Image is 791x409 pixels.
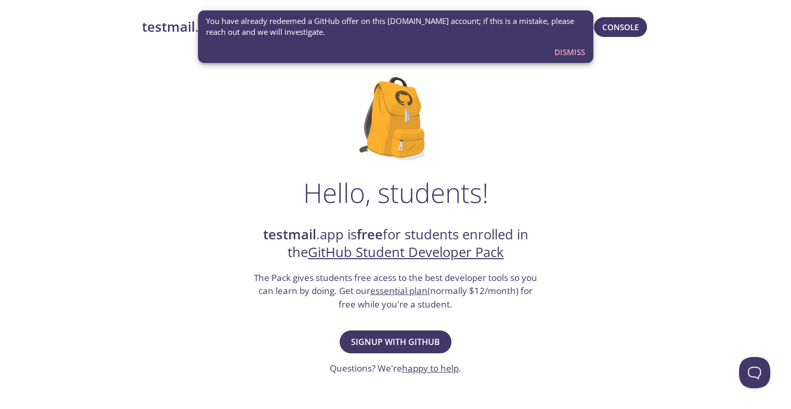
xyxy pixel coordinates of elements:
[739,357,770,388] iframe: Help Scout Beacon - Open
[308,243,504,261] a: GitHub Student Developer Pack
[602,20,639,34] span: Console
[550,42,589,62] button: Dismiss
[206,16,585,38] span: You have already redeemed a GitHub offer on this [DOMAIN_NAME] account; if this is a mistake, ple...
[253,271,539,311] h3: The Pack gives students free acess to the best developer tools so you can learn by doing. Get our...
[370,285,427,297] a: essential plan
[303,177,488,208] h1: Hello, students!
[359,77,432,160] img: github-student-backpack.png
[594,17,647,37] button: Console
[142,18,195,36] strong: testmail
[142,18,429,36] a: testmail.app
[340,330,451,353] button: Signup with GitHub
[357,225,383,244] strong: free
[402,362,459,374] a: happy to help
[351,335,440,349] span: Signup with GitHub
[253,226,539,262] h2: .app is for students enrolled in the
[554,45,585,59] span: Dismiss
[330,362,461,375] h3: Questions? We're .
[263,225,316,244] strong: testmail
